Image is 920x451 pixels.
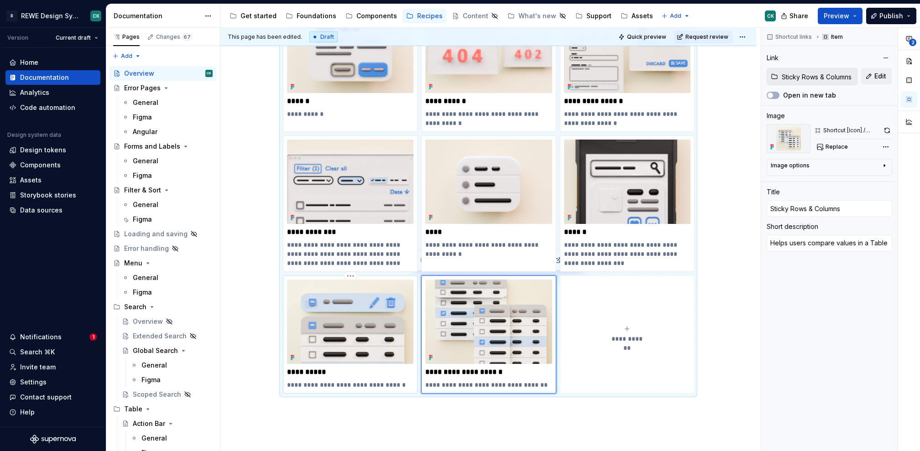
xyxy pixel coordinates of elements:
[20,103,75,112] div: Code automation
[133,156,158,166] div: General
[207,69,211,78] div: CK
[133,346,178,355] div: Global Search
[789,11,808,21] span: Share
[124,404,142,414] div: Table
[124,302,146,311] div: Search
[824,11,849,21] span: Preview
[118,95,216,110] a: General
[879,11,903,21] span: Publish
[909,39,916,46] span: 2
[20,378,47,387] div: Settings
[20,332,62,342] div: Notifications
[20,161,61,170] div: Components
[5,203,100,218] a: Data sources
[124,186,161,195] div: Filter & Sort
[616,31,670,43] button: Quick preview
[463,11,488,21] div: Content
[5,85,100,100] a: Analytics
[30,435,76,444] a: Supernova Logo
[124,83,161,93] div: Error Pages
[814,140,852,153] button: Replace
[124,259,142,268] div: Menu
[767,222,818,231] div: Short description
[425,140,552,224] img: a7547036-a03d-409e-8228-f56722b76cca.png
[771,162,810,169] div: Image options
[124,244,169,253] div: Error handling
[2,6,104,26] button: RREWE Design SystemCK
[617,9,657,23] a: Assets
[133,215,152,224] div: Figma
[572,9,615,23] a: Support
[118,154,216,168] a: General
[118,329,216,343] a: Extended Search
[110,241,216,256] a: Error handling
[7,131,61,139] div: Design system data
[20,145,66,155] div: Design tokens
[5,143,100,157] a: Design tokens
[114,11,200,21] div: Documentation
[20,347,55,357] div: Search ⌘K
[417,11,443,21] div: Recipes
[670,12,681,20] span: Add
[767,12,774,20] div: CK
[110,81,216,95] a: Error Pages
[110,183,216,197] a: Filter & Sort
[240,11,277,21] div: Get started
[771,162,888,173] button: Image options
[118,387,216,402] a: Scoped Search
[767,235,892,251] textarea: Helps users compare values in a Table
[767,53,779,62] div: Link
[118,110,216,124] a: Figma
[776,8,814,24] button: Share
[826,143,848,150] span: Replace
[110,256,216,270] a: Menu
[124,229,188,238] div: Loading and saving
[118,416,216,431] a: Action Bar
[783,91,836,100] label: Open in new tab
[767,111,785,120] div: Image
[5,173,100,187] a: Assets
[764,31,816,43] button: Shortcut links
[110,139,216,154] a: Forms and Labels
[226,9,280,23] a: Get started
[674,31,732,43] button: Request review
[767,200,892,217] input: Add title
[861,68,892,84] button: Edit
[133,113,152,122] div: Figma
[874,72,886,81] span: Edit
[564,140,690,224] img: d17ab419-70e2-4109-b377-69fd9486f240.png
[133,390,181,399] div: Scoped Search
[226,7,657,25] div: Page tree
[20,206,63,215] div: Data sources
[685,33,728,41] span: Request review
[309,31,338,42] div: Draft
[356,11,397,21] div: Components
[141,361,167,370] div: General
[133,419,165,428] div: Action Bar
[564,9,690,93] img: 22bdf3e8-3c52-4a12-b88a-816d375fe314.png
[228,33,302,41] span: This page has been edited.
[133,317,163,326] div: Overview
[127,431,216,446] a: General
[767,187,780,197] div: Title
[282,9,340,23] a: Foundations
[287,140,413,224] img: 5f376518-124f-4861-bb11-48742d04c18f.png
[627,33,666,41] span: Quick preview
[5,345,100,359] button: Search ⌘K
[632,11,653,21] div: Assets
[133,200,158,209] div: General
[287,280,413,364] img: c1e1e104-e75c-4ed7-9014-348a4c58f19d.png
[124,142,180,151] div: Forms and Labels
[823,127,880,134] div: Shortcut [Icon] / table-sticky
[775,33,812,41] span: Shortcut links
[141,434,167,443] div: General
[5,390,100,404] button: Contact support
[110,300,216,314] div: Search
[52,31,102,44] button: Current draft
[89,333,97,341] span: 1
[504,9,570,23] a: What's new
[5,70,100,85] a: Documentation
[93,12,99,20] div: CK
[20,393,72,402] div: Contact support
[297,11,336,21] div: Foundations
